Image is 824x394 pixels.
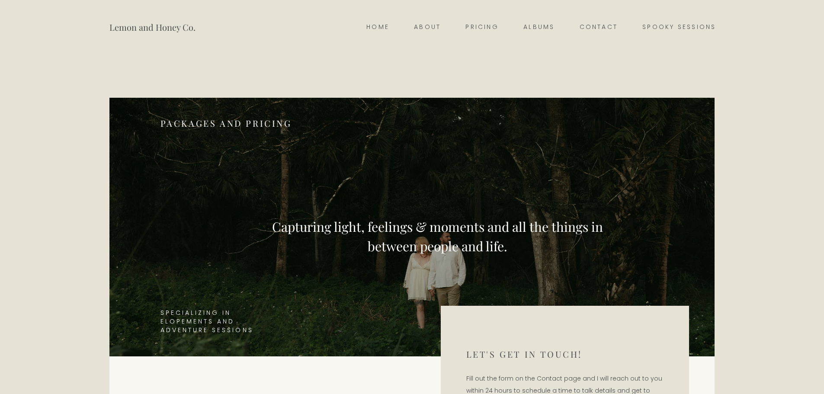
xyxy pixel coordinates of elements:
[567,21,630,33] a: Contact
[272,218,606,255] span: Capturing light, feelings & moments and all the things in between people and life.
[160,308,231,317] span: specializing in
[630,21,728,33] a: Spooky Sessions
[109,16,196,38] a: Lemon and Honey Co.
[511,21,567,33] a: Albums
[402,21,453,33] a: About
[466,348,582,360] span: Let's Get In Touch!
[160,317,253,334] span: elopements and adventure sessions
[354,21,402,33] a: Home
[160,117,292,129] span: Packages and Pricing
[453,21,511,33] a: Pricing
